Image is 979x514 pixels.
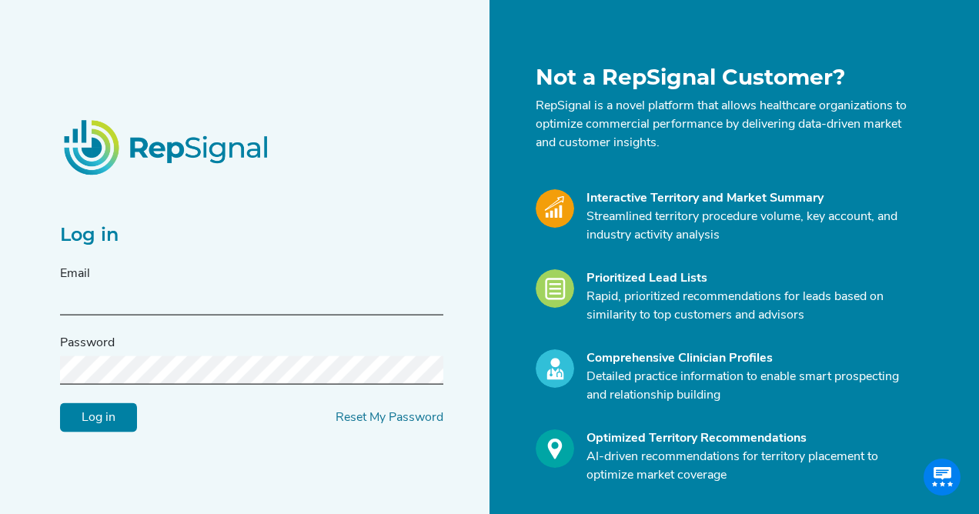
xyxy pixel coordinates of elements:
[586,269,910,288] div: Prioritized Lead Lists
[586,288,910,325] p: Rapid, prioritized recommendations for leads based on similarity to top customers and advisors
[586,368,910,405] p: Detailed practice information to enable smart prospecting and relationship building
[536,269,574,308] img: Leads_Icon.28e8c528.svg
[586,448,910,485] p: AI-driven recommendations for territory placement to optimize market coverage
[536,97,910,152] p: RepSignal is a novel platform that allows healthcare organizations to optimize commercial perform...
[60,224,443,246] h2: Log in
[60,403,137,432] input: Log in
[536,429,574,468] img: Optimize_Icon.261f85db.svg
[45,101,289,193] img: RepSignalLogo.20539ed3.png
[586,189,910,208] div: Interactive Territory and Market Summary
[336,412,443,424] a: Reset My Password
[60,334,115,352] label: Password
[536,189,574,228] img: Market_Icon.a700a4ad.svg
[586,208,910,245] p: Streamlined territory procedure volume, key account, and industry activity analysis
[536,349,574,388] img: Profile_Icon.739e2aba.svg
[586,349,910,368] div: Comprehensive Clinician Profiles
[60,265,90,283] label: Email
[586,429,910,448] div: Optimized Territory Recommendations
[536,65,910,91] h1: Not a RepSignal Customer?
